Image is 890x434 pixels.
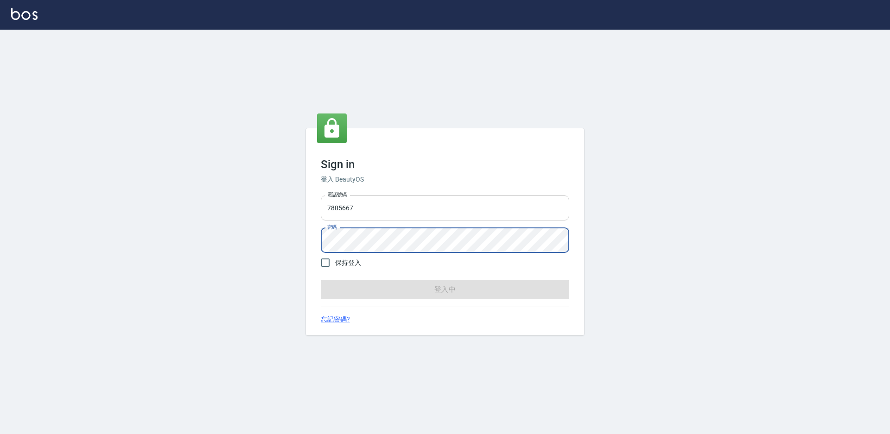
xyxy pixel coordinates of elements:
a: 忘記密碼? [321,314,350,324]
label: 電話號碼 [327,191,347,198]
h3: Sign in [321,158,569,171]
img: Logo [11,8,38,20]
label: 密碼 [327,224,337,231]
h6: 登入 BeautyOS [321,175,569,184]
span: 保持登入 [335,258,361,268]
